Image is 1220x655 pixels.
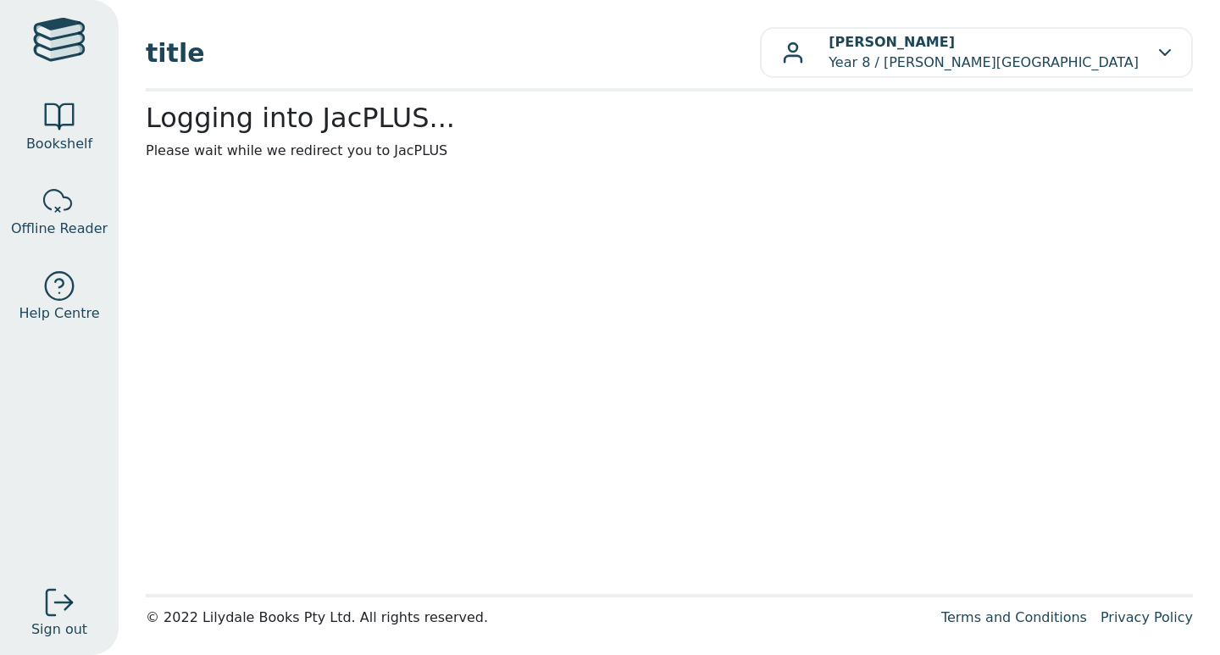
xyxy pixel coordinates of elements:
[26,134,92,154] span: Bookshelf
[760,27,1193,78] button: [PERSON_NAME]Year 8 / [PERSON_NAME][GEOGRAPHIC_DATA]
[146,608,928,628] div: © 2022 Lilydale Books Pty Ltd. All rights reserved.
[941,609,1087,625] a: Terms and Conditions
[829,32,1139,73] p: Year 8 / [PERSON_NAME][GEOGRAPHIC_DATA]
[146,34,760,72] span: title
[146,102,1193,134] h2: Logging into JacPLUS...
[829,34,955,50] b: [PERSON_NAME]
[19,303,99,324] span: Help Centre
[31,619,87,640] span: Sign out
[146,141,1193,161] p: Please wait while we redirect you to JacPLUS
[1101,609,1193,625] a: Privacy Policy
[11,219,108,239] span: Offline Reader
